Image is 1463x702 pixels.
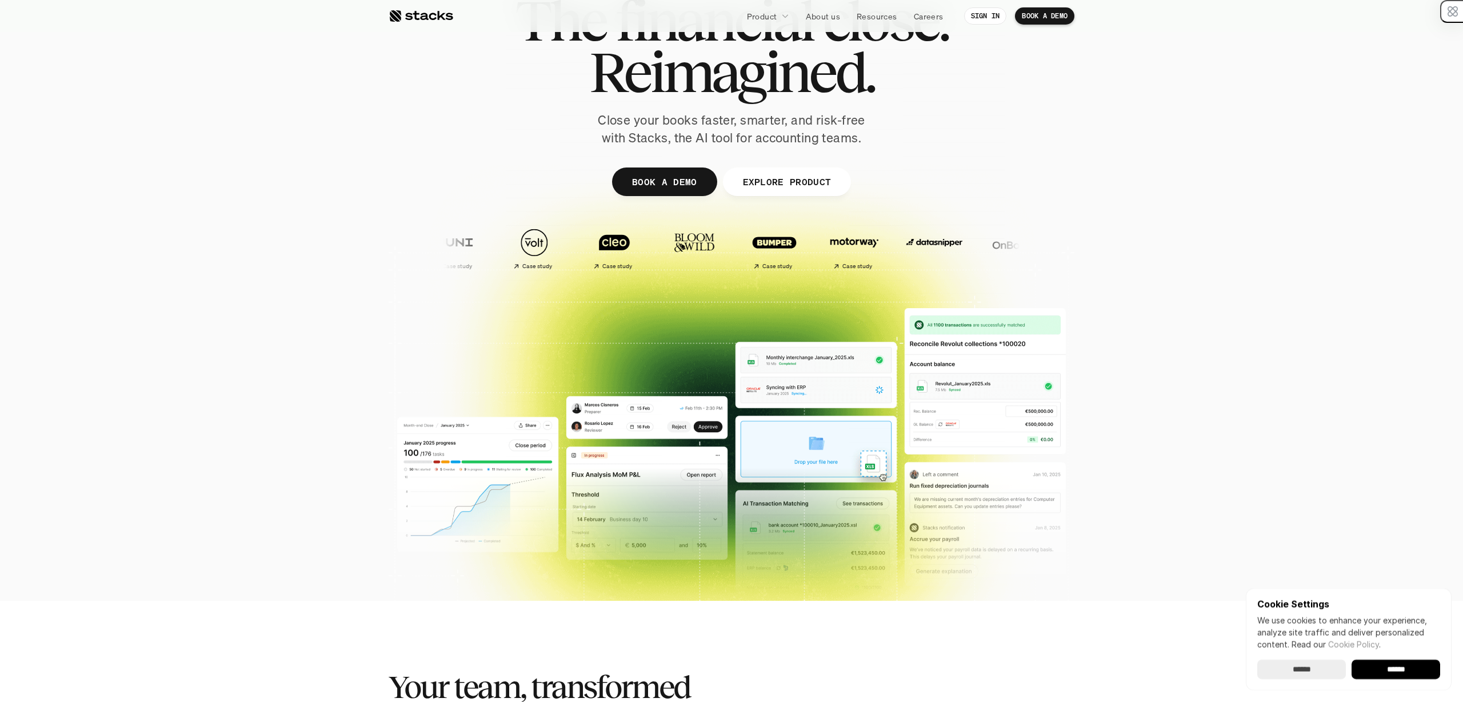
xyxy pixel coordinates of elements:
a: Careers [907,6,950,26]
a: Case study [414,222,488,274]
h2: Case study [598,263,629,270]
span: Read our . [1292,640,1381,649]
h2: Case study [518,263,549,270]
span: Reimagined. [589,46,874,98]
p: BOOK A DEMO [632,173,697,190]
p: Resources [857,10,897,22]
p: Product [747,10,777,22]
p: EXPLORE PRODUCT [742,173,831,190]
a: Cookie Policy [1328,640,1379,649]
p: Cookie Settings [1257,600,1440,609]
a: Resources [850,6,904,26]
a: Case study [814,222,888,274]
a: Case study [734,222,808,274]
a: BOOK A DEMO [612,167,717,196]
h2: Case study [438,263,469,270]
p: Careers [914,10,944,22]
p: BOOK A DEMO [1022,12,1068,20]
a: Privacy Policy [135,265,185,273]
p: About us [806,10,840,22]
a: Case study [574,222,648,274]
h2: Case study [838,263,869,270]
a: Case study [494,222,568,274]
p: We use cookies to enhance your experience, analyze site traffic and deliver personalized content. [1257,615,1440,651]
p: SIGN IN [971,12,1000,20]
a: EXPLORE PRODUCT [722,167,851,196]
a: About us [799,6,847,26]
a: BOOK A DEMO [1015,7,1074,25]
h2: Case study [758,263,789,270]
a: SIGN IN [964,7,1007,25]
p: Close your books faster, smarter, and risk-free with Stacks, the AI tool for accounting teams. [589,111,874,147]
